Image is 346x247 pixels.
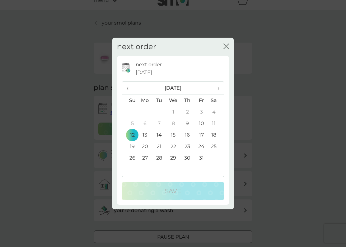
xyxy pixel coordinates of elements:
td: 17 [194,129,208,141]
p: Save [165,186,181,196]
th: Mo [138,95,152,106]
td: 23 [180,141,194,152]
p: next order [136,61,162,69]
span: › [213,82,219,95]
td: 19 [122,141,138,152]
td: 6 [138,118,152,129]
h2: next order [117,42,156,51]
th: Th [180,95,194,106]
td: 12 [122,129,138,141]
th: Tu [152,95,166,106]
td: 28 [152,152,166,164]
td: 22 [166,141,180,152]
td: 14 [152,129,166,141]
th: Sa [208,95,224,106]
td: 1 [166,106,180,118]
td: 9 [180,118,194,129]
th: We [166,95,180,106]
th: Fr [194,95,208,106]
td: 30 [180,152,194,164]
th: [DATE] [138,82,208,95]
td: 8 [166,118,180,129]
td: 21 [152,141,166,152]
td: 3 [194,106,208,118]
td: 16 [180,129,194,141]
span: ‹ [127,82,133,95]
span: [DATE] [136,68,152,77]
td: 31 [194,152,208,164]
td: 4 [208,106,224,118]
td: 10 [194,118,208,129]
td: 29 [166,152,180,164]
td: 13 [138,129,152,141]
td: 11 [208,118,224,129]
td: 26 [122,152,138,164]
th: Su [122,95,138,106]
td: 27 [138,152,152,164]
td: 2 [180,106,194,118]
td: 5 [122,118,138,129]
td: 24 [194,141,208,152]
td: 25 [208,141,224,152]
td: 18 [208,129,224,141]
td: 15 [166,129,180,141]
button: close [223,44,229,50]
td: 20 [138,141,152,152]
td: 7 [152,118,166,129]
button: Save [122,182,224,200]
